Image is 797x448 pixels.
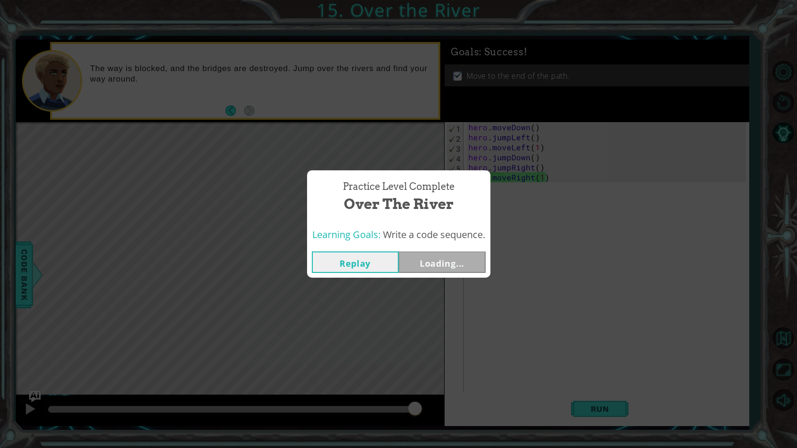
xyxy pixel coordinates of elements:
[312,228,381,241] span: Learning Goals:
[312,251,399,273] button: Replay
[383,228,485,241] span: Write a code sequence.
[399,251,486,273] button: Loading...
[343,180,455,194] span: Practice Level Complete
[344,194,454,214] span: Over the River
